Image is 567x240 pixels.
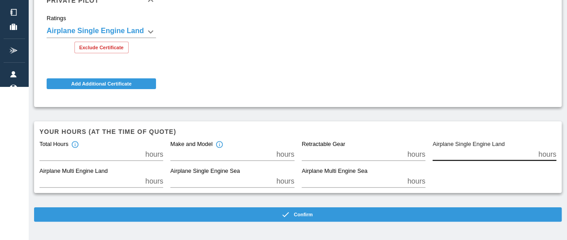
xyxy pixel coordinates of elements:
[170,141,223,149] div: Make and Model
[302,141,345,149] label: Retractable Gear
[39,127,556,137] h6: Your hours (at the time of quote)
[39,15,163,60] div: Private Pilot
[145,149,163,160] p: hours
[170,167,240,176] label: Airplane Single Engine Sea
[74,42,129,53] button: Exclude Certificate
[145,176,163,187] p: hours
[538,149,556,160] p: hours
[302,167,368,176] label: Airplane Multi Engine Sea
[71,141,79,149] svg: Total hours in fixed-wing aircraft
[276,176,294,187] p: hours
[39,141,79,149] div: Total Hours
[39,167,108,176] label: Airplane Multi Engine Land
[47,14,66,22] label: Ratings
[407,149,425,160] p: hours
[407,176,425,187] p: hours
[47,78,156,89] button: Add Additional Certificate
[433,141,505,149] label: Airplane Single Engine Land
[276,149,294,160] p: hours
[216,141,224,149] svg: Total hours in the make and model of the insured aircraft
[47,26,156,38] div: Airplane Single Engine Land
[34,207,562,222] button: Confirm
